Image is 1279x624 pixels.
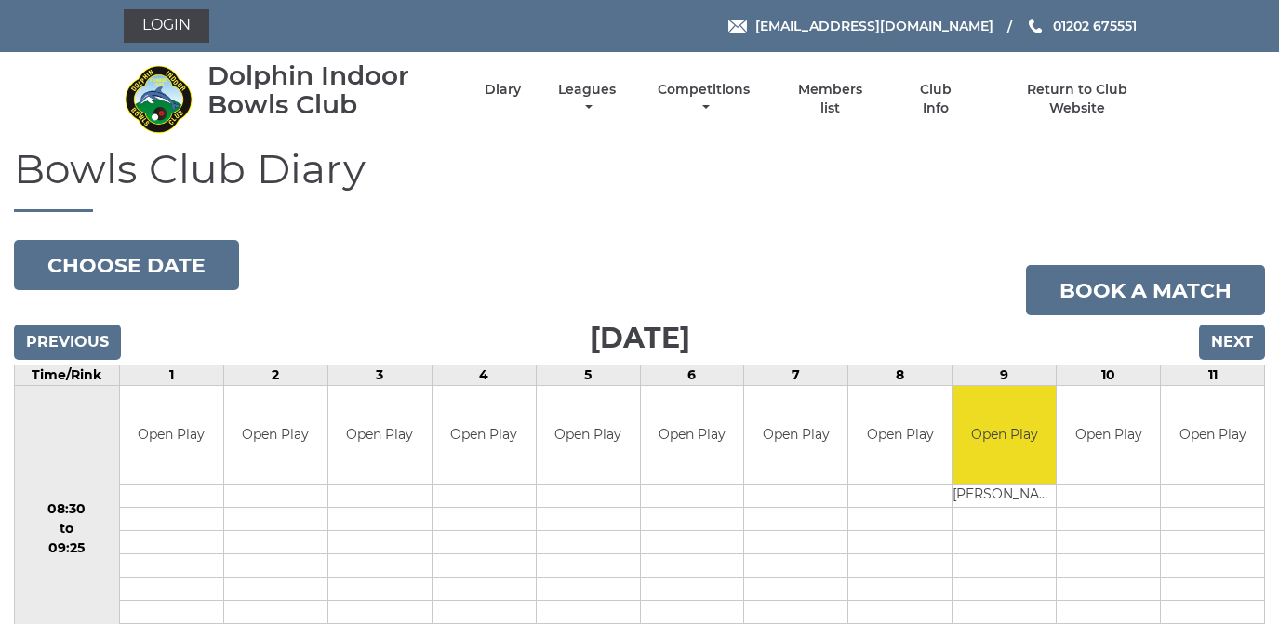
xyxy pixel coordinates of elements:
span: [EMAIL_ADDRESS][DOMAIN_NAME] [755,18,993,34]
td: Time/Rink [15,365,120,386]
td: Open Play [641,386,744,484]
button: Choose date [14,240,239,290]
td: Open Play [328,386,432,484]
a: Members list [787,81,873,117]
a: Diary [485,81,521,99]
a: Leagues [553,81,620,117]
td: Open Play [537,386,640,484]
td: [PERSON_NAME] [953,484,1056,507]
td: 4 [432,365,536,386]
a: Login [124,9,209,43]
td: Open Play [224,386,327,484]
td: Open Play [953,386,1056,484]
div: Dolphin Indoor Bowls Club [207,61,452,119]
td: Open Play [848,386,952,484]
h1: Bowls Club Diary [14,146,1265,212]
td: 1 [119,365,223,386]
td: Open Play [1161,386,1264,484]
td: Open Play [120,386,223,484]
a: Return to Club Website [998,81,1155,117]
a: Competitions [654,81,755,117]
td: 8 [848,365,953,386]
td: Open Play [744,386,847,484]
a: Club Info [906,81,966,117]
td: 11 [1161,365,1265,386]
td: 5 [536,365,640,386]
td: 9 [953,365,1057,386]
img: Dolphin Indoor Bowls Club [124,64,193,134]
td: Open Play [1057,386,1160,484]
td: Open Play [433,386,536,484]
td: 10 [1057,365,1161,386]
img: Email [728,20,747,33]
td: 2 [223,365,327,386]
img: Phone us [1029,19,1042,33]
input: Previous [14,325,121,360]
input: Next [1199,325,1265,360]
td: 3 [327,365,432,386]
td: 7 [744,365,848,386]
span: 01202 675551 [1053,18,1137,34]
td: 6 [640,365,744,386]
a: Book a match [1026,265,1265,315]
a: Phone us 01202 675551 [1026,16,1137,36]
a: Email [EMAIL_ADDRESS][DOMAIN_NAME] [728,16,993,36]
